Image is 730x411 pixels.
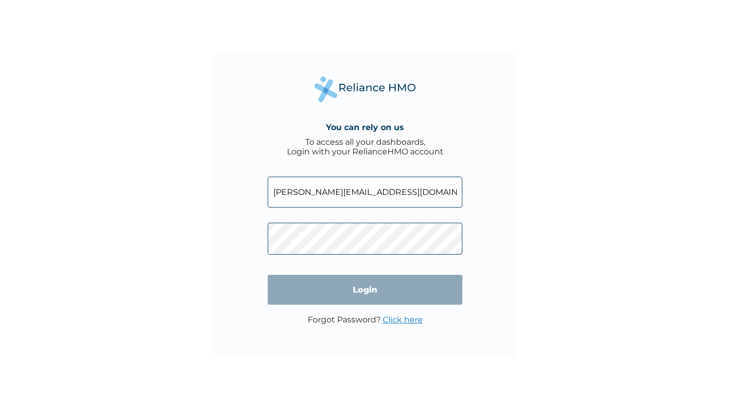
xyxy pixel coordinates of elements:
[287,137,444,156] div: To access all your dashboards, Login with your RelianceHMO account
[314,76,416,102] img: Reliance Health's Logo
[268,275,462,305] input: Login
[326,122,404,132] h4: You can rely on us
[383,315,423,324] a: Click here
[308,315,423,324] p: Forgot Password?
[268,177,462,208] input: Email address or HMO ID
